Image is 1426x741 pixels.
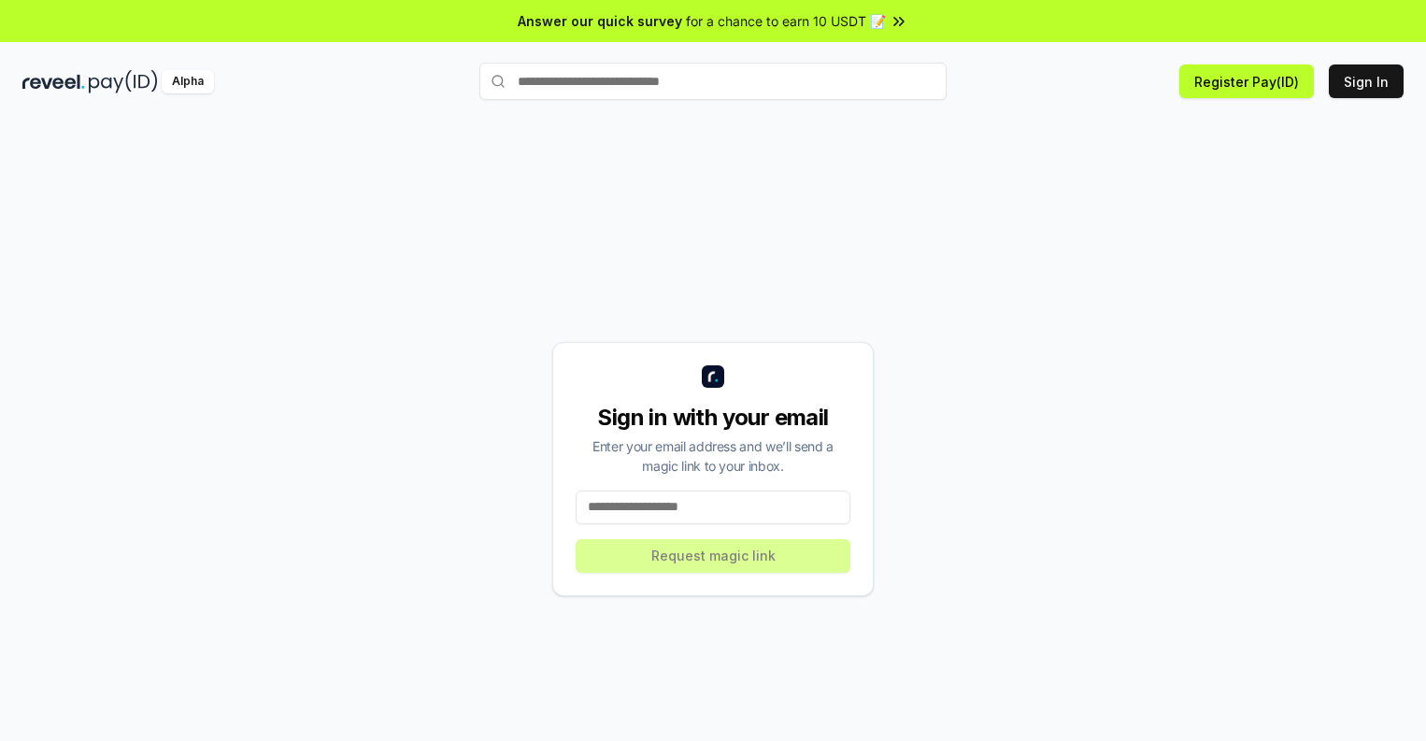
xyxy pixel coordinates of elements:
span: for a chance to earn 10 USDT 📝 [686,11,886,31]
span: Answer our quick survey [518,11,682,31]
img: reveel_dark [22,70,85,93]
button: Sign In [1329,64,1404,98]
img: pay_id [89,70,158,93]
div: Alpha [162,70,214,93]
button: Register Pay(ID) [1179,64,1314,98]
div: Sign in with your email [576,403,850,433]
img: logo_small [702,365,724,388]
div: Enter your email address and we’ll send a magic link to your inbox. [576,436,850,476]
